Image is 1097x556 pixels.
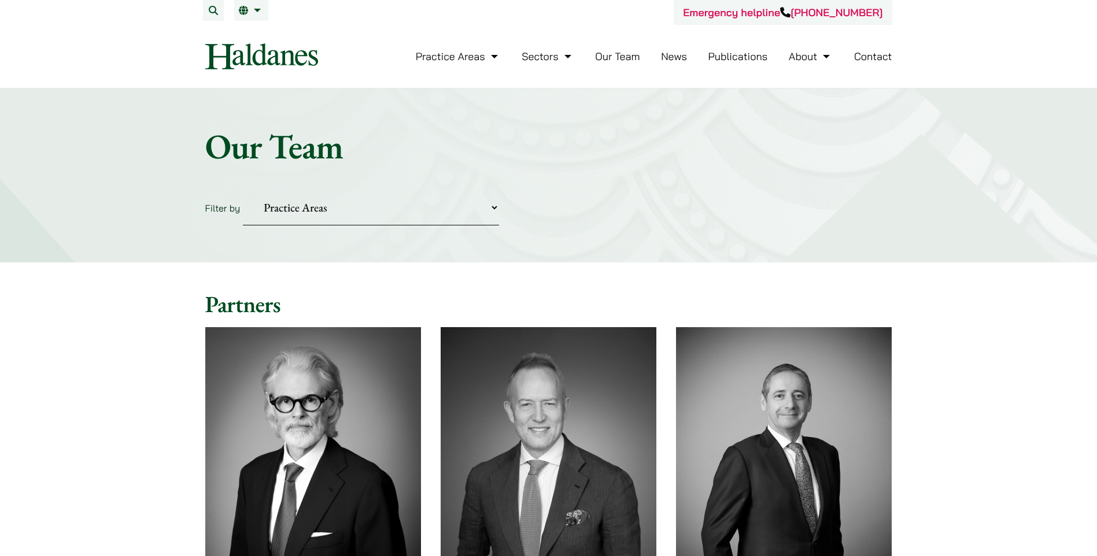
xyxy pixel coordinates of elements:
[522,50,574,63] a: Sectors
[205,125,892,167] h1: Our Team
[708,50,768,63] a: Publications
[683,6,882,19] a: Emergency helpline[PHONE_NUMBER]
[205,43,318,69] img: Logo of Haldanes
[205,202,241,214] label: Filter by
[661,50,687,63] a: News
[854,50,892,63] a: Contact
[416,50,501,63] a: Practice Areas
[595,50,640,63] a: Our Team
[239,6,264,15] a: EN
[789,50,833,63] a: About
[205,290,892,318] h2: Partners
